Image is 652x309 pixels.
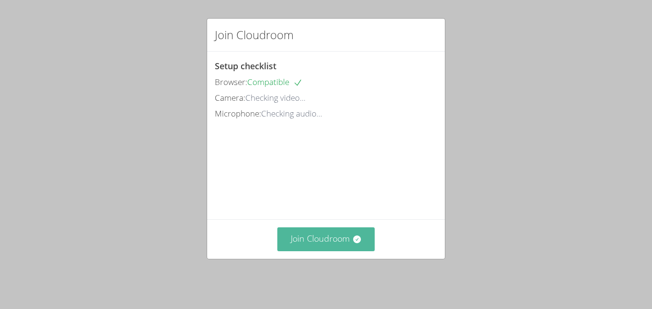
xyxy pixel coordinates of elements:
span: Microphone: [215,108,261,119]
span: Checking audio... [261,108,322,119]
h2: Join Cloudroom [215,26,294,43]
button: Join Cloudroom [277,227,375,251]
span: Checking video... [245,92,305,103]
span: Browser: [215,76,247,87]
span: Compatible [247,76,303,87]
span: Setup checklist [215,60,276,72]
span: Camera: [215,92,245,103]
